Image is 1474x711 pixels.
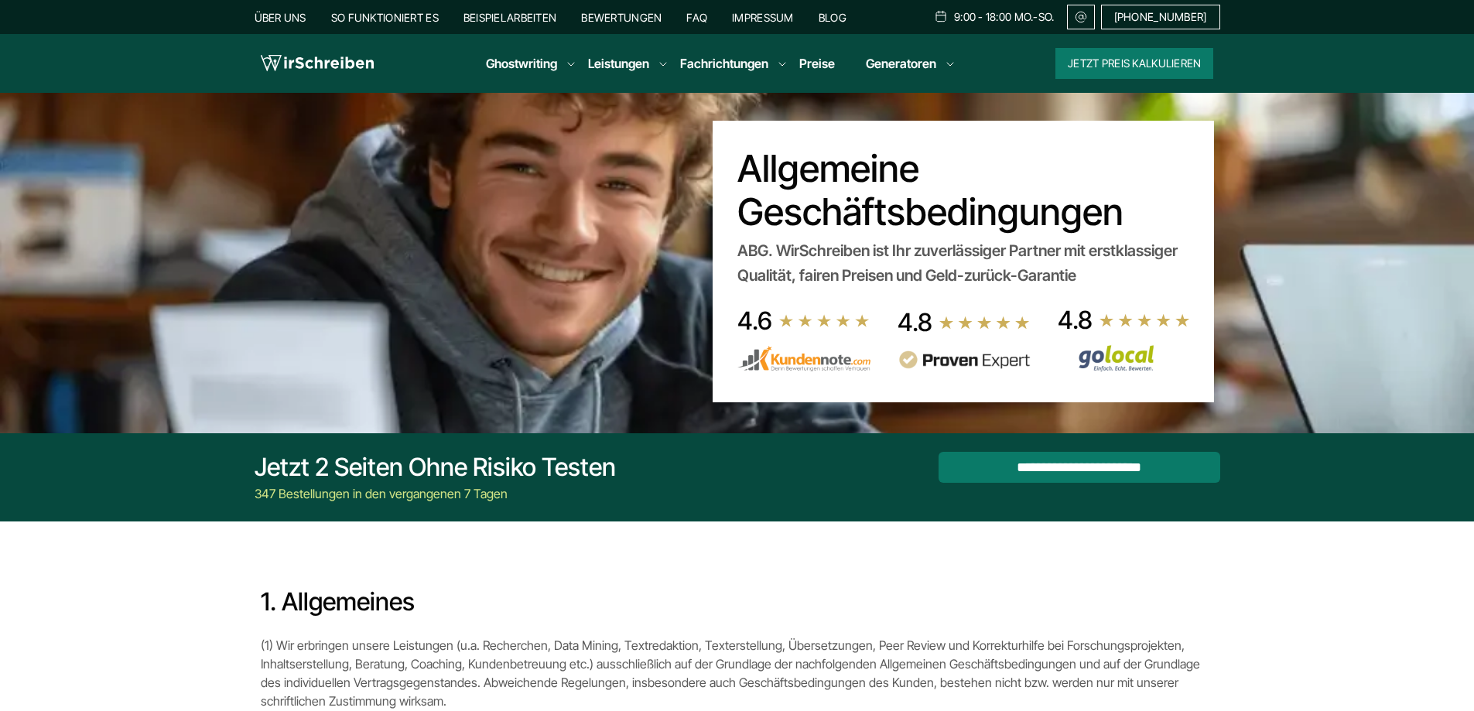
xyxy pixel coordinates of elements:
a: [PHONE_NUMBER] [1101,5,1220,29]
span: 9:00 - 18:00 Mo.-So. [954,11,1055,23]
img: stars [778,313,870,329]
div: ABG. WirSchreiben ist Ihr zuverlässiger Partner mit erstklassiger Qualität, fairen Preisen und Ge... [737,238,1189,288]
div: 4.8 [1058,305,1093,336]
a: Preise [799,56,835,71]
img: provenexpert reviews [898,350,1031,370]
img: kundennote [737,346,870,372]
a: Über uns [255,11,306,24]
div: 4.6 [737,306,772,337]
button: Jetzt Preis kalkulieren [1055,48,1213,79]
a: Fachrichtungen [680,54,768,73]
a: Ghostwriting [486,54,557,73]
span: [PHONE_NUMBER] [1114,11,1207,23]
h3: 1. Allgemeines [261,586,1214,617]
div: 347 Bestellungen in den vergangenen 7 Tagen [255,484,616,503]
a: Impressum [732,11,794,24]
img: logo wirschreiben [261,52,374,75]
a: Blog [819,11,846,24]
img: Schedule [934,10,948,22]
div: 4.8 [898,307,932,338]
a: Generatoren [866,54,936,73]
a: FAQ [686,11,707,24]
div: Jetzt 2 Seiten ohne Risiko testen [255,452,616,483]
a: Beispielarbeiten [463,11,556,24]
img: stars [1099,313,1191,328]
a: So funktioniert es [331,11,439,24]
img: Wirschreiben Bewertungen [1058,344,1191,372]
h1: Allgemeine Geschäftsbedingungen [737,147,1189,234]
img: stars [939,315,1031,330]
a: Leistungen [588,54,649,73]
a: Bewertungen [581,11,662,24]
img: Email [1074,11,1088,23]
p: (1) Wir erbringen unsere Leistungen (u.a. Recherchen, Data Mining, Textredaktion, Texterstellung,... [261,636,1214,710]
